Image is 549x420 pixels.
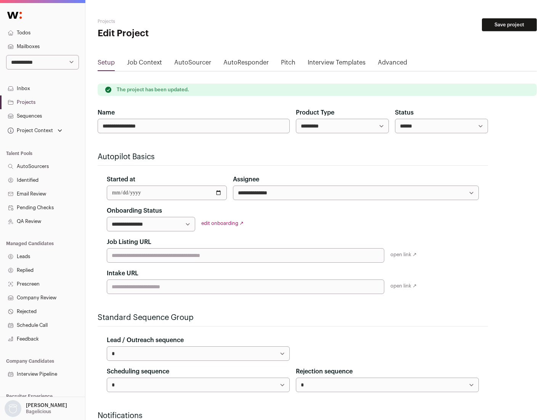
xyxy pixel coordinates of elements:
button: Save project [482,18,537,31]
label: Product Type [296,108,334,117]
label: Onboarding Status [107,206,162,215]
a: Advanced [378,58,407,70]
img: Wellfound [3,8,26,23]
button: Open dropdown [6,125,64,136]
label: Rejection sequence [296,367,353,376]
img: nopic.png [5,400,21,417]
label: Started at [107,175,135,184]
label: Scheduling sequence [107,367,169,376]
p: The project has been updated. [117,87,189,93]
button: Open dropdown [3,400,69,417]
label: Assignee [233,175,259,184]
label: Intake URL [107,269,138,278]
div: Project Context [6,128,53,134]
a: Setup [98,58,115,70]
label: Job Listing URL [107,237,151,247]
p: Bagelicious [26,409,51,415]
a: edit onboarding ↗ [201,221,244,226]
p: [PERSON_NAME] [26,402,67,409]
label: Status [395,108,414,117]
a: AutoResponder [223,58,269,70]
h2: Projects [98,18,244,24]
a: Job Context [127,58,162,70]
label: Name [98,108,115,117]
a: Interview Templates [308,58,366,70]
label: Lead / Outreach sequence [107,336,184,345]
h2: Standard Sequence Group [98,312,488,323]
a: Pitch [281,58,295,70]
h2: Autopilot Basics [98,152,488,162]
h1: Edit Project [98,27,244,40]
a: AutoSourcer [174,58,211,70]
